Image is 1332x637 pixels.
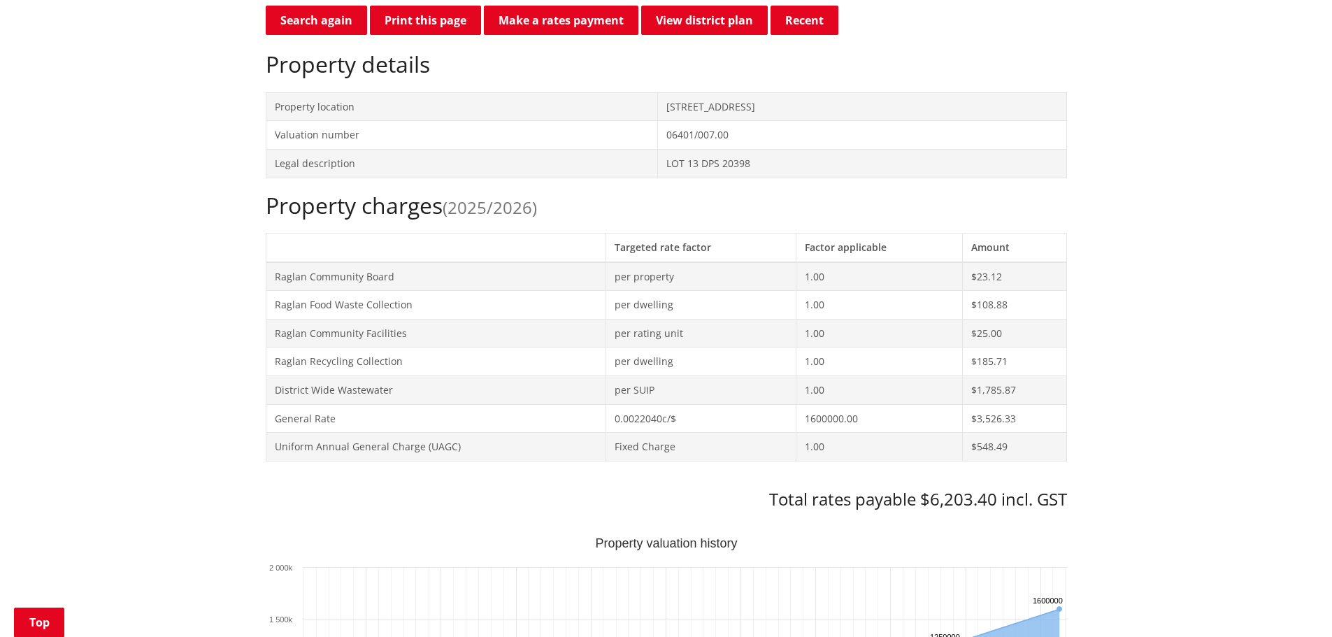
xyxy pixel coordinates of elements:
td: 1.00 [796,291,962,320]
td: 0.0022040c/$ [606,404,796,433]
text: 2 000k [268,564,292,572]
button: Print this page [370,6,481,35]
td: $1,785.87 [962,375,1066,404]
td: District Wide Wastewater [266,375,606,404]
td: 1600000.00 [796,404,962,433]
td: Uniform Annual General Charge (UAGC) [266,433,606,461]
td: 1.00 [796,262,962,291]
path: Sunday, Jun 30, 12:00, 1,600,000. Capital Value. [1056,606,1061,612]
td: Fixed Charge [606,433,796,461]
td: 1.00 [796,433,962,461]
td: Legal description [266,149,658,178]
td: per property [606,262,796,291]
text: 1600000 [1033,596,1063,605]
td: 1.00 [796,348,962,376]
td: [STREET_ADDRESS] [658,92,1066,121]
td: per rating unit [606,319,796,348]
td: per SUIP [606,375,796,404]
td: Raglan Food Waste Collection [266,291,606,320]
h2: Property details [266,51,1067,78]
td: Raglan Recycling Collection [266,348,606,376]
a: Make a rates payment [484,6,638,35]
td: 1.00 [796,319,962,348]
h3: Total rates payable $6,203.40 incl. GST [266,489,1067,510]
td: Raglan Community Facilities [266,319,606,348]
td: $25.00 [962,319,1066,348]
td: Property location [266,92,658,121]
td: 06401/007.00 [658,121,1066,150]
th: Amount [962,233,1066,262]
a: Search again [266,6,367,35]
td: $548.49 [962,433,1066,461]
td: per dwelling [606,348,796,376]
td: $108.88 [962,291,1066,320]
td: $23.12 [962,262,1066,291]
text: 1 500k [268,615,292,624]
td: per dwelling [606,291,796,320]
iframe: Messenger Launcher [1268,578,1318,629]
h2: Property charges [266,192,1067,219]
a: Top [14,608,64,637]
span: (2025/2026) [443,196,537,219]
a: View district plan [641,6,768,35]
td: $185.71 [962,348,1066,376]
th: Targeted rate factor [606,233,796,262]
button: Recent [771,6,838,35]
td: LOT 13 DPS 20398 [658,149,1066,178]
td: $3,526.33 [962,404,1066,433]
td: Valuation number [266,121,658,150]
td: Raglan Community Board [266,262,606,291]
td: 1.00 [796,375,962,404]
td: General Rate [266,404,606,433]
text: Property valuation history [595,536,737,550]
th: Factor applicable [796,233,962,262]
